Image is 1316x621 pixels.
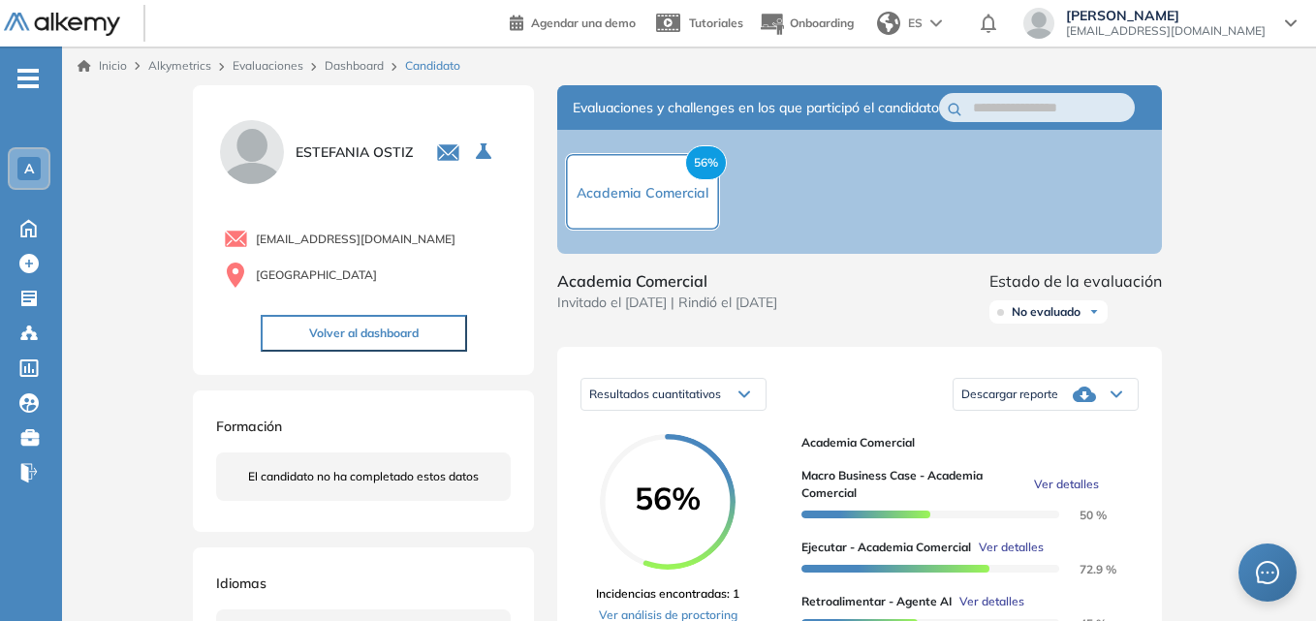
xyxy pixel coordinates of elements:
[952,593,1024,610] button: Ver detalles
[148,58,211,73] span: Alkymetrics
[1056,562,1116,576] span: 72.9 %
[405,57,460,75] span: Candidato
[216,574,266,592] span: Idiomas
[979,539,1044,556] span: Ver detalles
[256,266,377,284] span: [GEOGRAPHIC_DATA]
[573,98,939,118] span: Evaluaciones y challenges en los que participó el candidato
[24,161,34,176] span: A
[759,3,854,45] button: Onboarding
[589,387,721,401] span: Resultados cuantitativos
[233,58,303,73] a: Evaluaciones
[1256,561,1279,584] span: message
[600,482,736,513] span: 56%
[689,16,743,30] span: Tutoriales
[685,145,727,180] span: 56%
[801,434,1123,451] span: Academia Comercial
[908,15,923,32] span: ES
[961,387,1058,402] span: Descargar reporte
[296,142,413,163] span: ESTEFANIA OSTIZ
[557,269,777,293] span: Academia Comercial
[256,231,455,248] span: [EMAIL_ADDRESS][DOMAIN_NAME]
[1088,306,1100,318] img: Ícono de flecha
[1026,476,1099,493] button: Ver detalles
[468,135,503,170] button: Seleccione la evaluación activa
[959,593,1024,610] span: Ver detalles
[1066,23,1266,39] span: [EMAIL_ADDRESS][DOMAIN_NAME]
[261,315,467,352] button: Volver al dashboard
[971,539,1044,556] button: Ver detalles
[531,16,636,30] span: Agendar una demo
[877,12,900,35] img: world
[325,58,384,73] a: Dashboard
[790,16,854,30] span: Onboarding
[216,418,282,435] span: Formación
[78,57,127,75] a: Inicio
[557,293,777,313] span: Invitado el [DATE] | Rindió el [DATE]
[1012,304,1081,320] span: No evaluado
[989,269,1162,293] span: Estado de la evaluación
[510,10,636,33] a: Agendar una demo
[596,585,739,603] span: Incidencias encontradas: 1
[4,13,120,37] img: Logo
[930,19,942,27] img: arrow
[1066,8,1266,23] span: [PERSON_NAME]
[248,468,479,485] span: El candidato no ha completado estos datos
[801,467,1026,502] span: Macro Business Case - Academia Comercial
[1056,508,1107,522] span: 50 %
[577,184,708,202] span: Academia Comercial
[801,539,971,556] span: Ejecutar - Academia Comercial
[17,77,39,80] i: -
[1034,476,1099,493] span: Ver detalles
[216,116,288,188] img: PROFILE_MENU_LOGO_USER
[801,593,952,610] span: Retroalimentar - Agente AI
